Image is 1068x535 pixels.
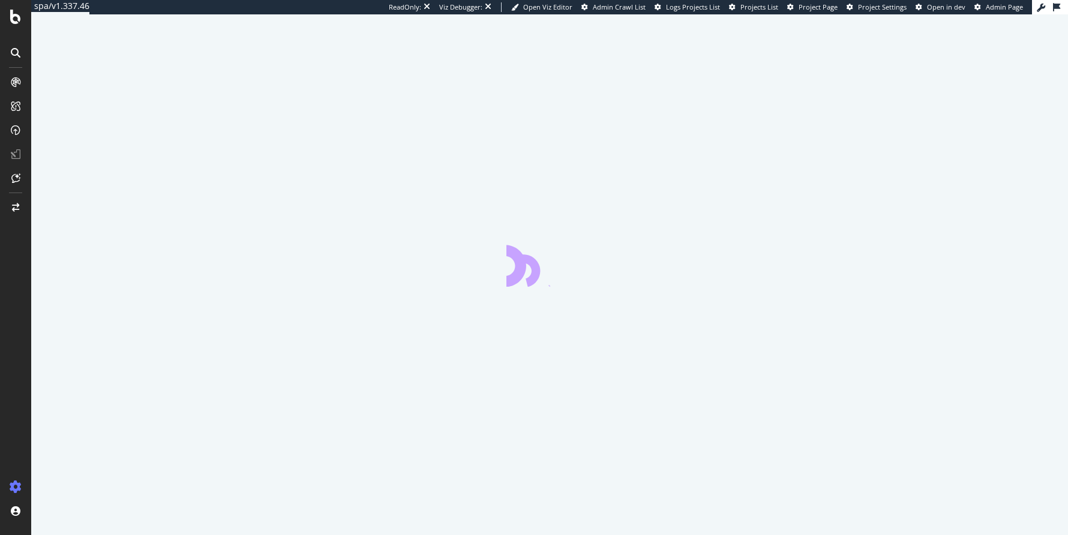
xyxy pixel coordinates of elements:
[858,2,907,11] span: Project Settings
[847,2,907,12] a: Project Settings
[506,244,593,287] div: animation
[799,2,838,11] span: Project Page
[581,2,646,12] a: Admin Crawl List
[729,2,778,12] a: Projects List
[666,2,720,11] span: Logs Projects List
[655,2,720,12] a: Logs Projects List
[974,2,1023,12] a: Admin Page
[593,2,646,11] span: Admin Crawl List
[740,2,778,11] span: Projects List
[389,2,421,12] div: ReadOnly:
[986,2,1023,11] span: Admin Page
[787,2,838,12] a: Project Page
[511,2,572,12] a: Open Viz Editor
[927,2,965,11] span: Open in dev
[523,2,572,11] span: Open Viz Editor
[439,2,482,12] div: Viz Debugger:
[916,2,965,12] a: Open in dev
